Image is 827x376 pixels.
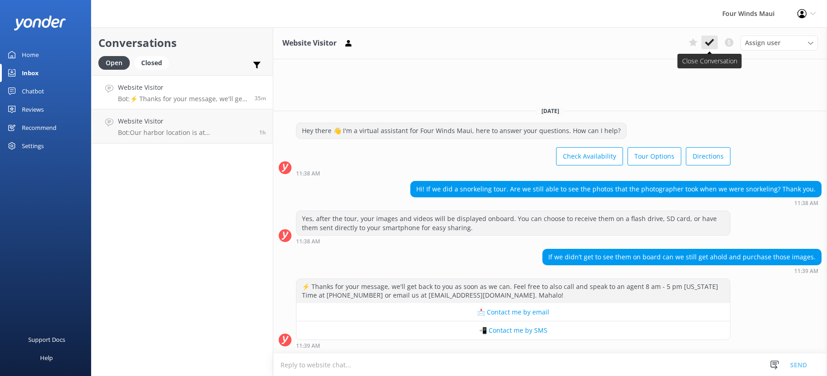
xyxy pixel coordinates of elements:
div: Hey there 👋 I'm a virtual assistant for Four Winds Maui, here to answer your questions. How can I... [296,123,626,139]
div: Oct 07 2025 11:39am (UTC -10:00) Pacific/Honolulu [542,268,822,274]
div: Oct 07 2025 11:38am (UTC -10:00) Pacific/Honolulu [410,200,822,206]
div: Yes, after the tour, your images and videos will be displayed onboard. You can choose to receive ... [296,211,730,235]
button: Check Availability [556,147,623,165]
div: Assign User [740,36,818,50]
img: yonder-white-logo.png [14,15,66,31]
div: Oct 07 2025 11:38am (UTC -10:00) Pacific/Honolulu [296,170,730,176]
strong: 11:38 AM [296,171,320,176]
h4: Website Visitor [118,82,248,93]
strong: 11:39 AM [794,268,818,274]
div: Hi! If we did a snorkeling tour. Are we still able to see the photos that the photographer took w... [411,181,821,197]
div: Home [22,46,39,64]
div: Settings [22,137,44,155]
a: Website VisitorBot:⚡ Thanks for your message, we'll get back to you as soon as we can. Feel free ... [92,75,273,109]
a: Website VisitorBot:Our harbor location is at [GEOGRAPHIC_DATA], [GEOGRAPHIC_DATA], [GEOGRAPHIC_DA... [92,109,273,144]
strong: 11:38 AM [296,239,320,244]
div: Chatbot [22,82,44,100]
span: [DATE] [536,107,565,115]
div: Reviews [22,100,44,118]
div: Support Docs [28,330,65,349]
div: Inbox [22,64,39,82]
p: Bot: Our harbor location is at [GEOGRAPHIC_DATA], [GEOGRAPHIC_DATA], [GEOGRAPHIC_DATA] #80, [STRE... [118,129,252,137]
button: 📩 Contact me by email [296,303,730,321]
strong: 11:38 AM [794,201,818,206]
div: If we didn’t get to see them on board can we still get ahold and purchase those images. [543,249,821,265]
button: 📲 Contact me by SMS [296,321,730,340]
a: Closed [134,57,174,67]
span: Oct 07 2025 11:39am (UTC -10:00) Pacific/Honolulu [255,94,266,102]
span: Assign user [745,38,781,48]
button: Directions [686,147,730,165]
button: Tour Options [628,147,681,165]
a: Open [98,57,134,67]
span: Oct 07 2025 11:11am (UTC -10:00) Pacific/Honolulu [259,129,266,136]
div: Help [40,349,53,367]
div: Closed [134,56,169,70]
h3: Website Visitor [282,37,337,49]
div: Recommend [22,118,56,137]
strong: 11:39 AM [296,343,320,349]
div: Oct 07 2025 11:39am (UTC -10:00) Pacific/Honolulu [296,342,730,349]
p: Bot: ⚡ Thanks for your message, we'll get back to you as soon as we can. Feel free to also call a... [118,95,248,103]
h4: Website Visitor [118,116,252,126]
h2: Conversations [98,34,266,52]
div: Oct 07 2025 11:38am (UTC -10:00) Pacific/Honolulu [296,238,730,244]
div: ⚡ Thanks for your message, we'll get back to you as soon as we can. Feel free to also call and sp... [296,279,730,303]
div: Open [98,56,130,70]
